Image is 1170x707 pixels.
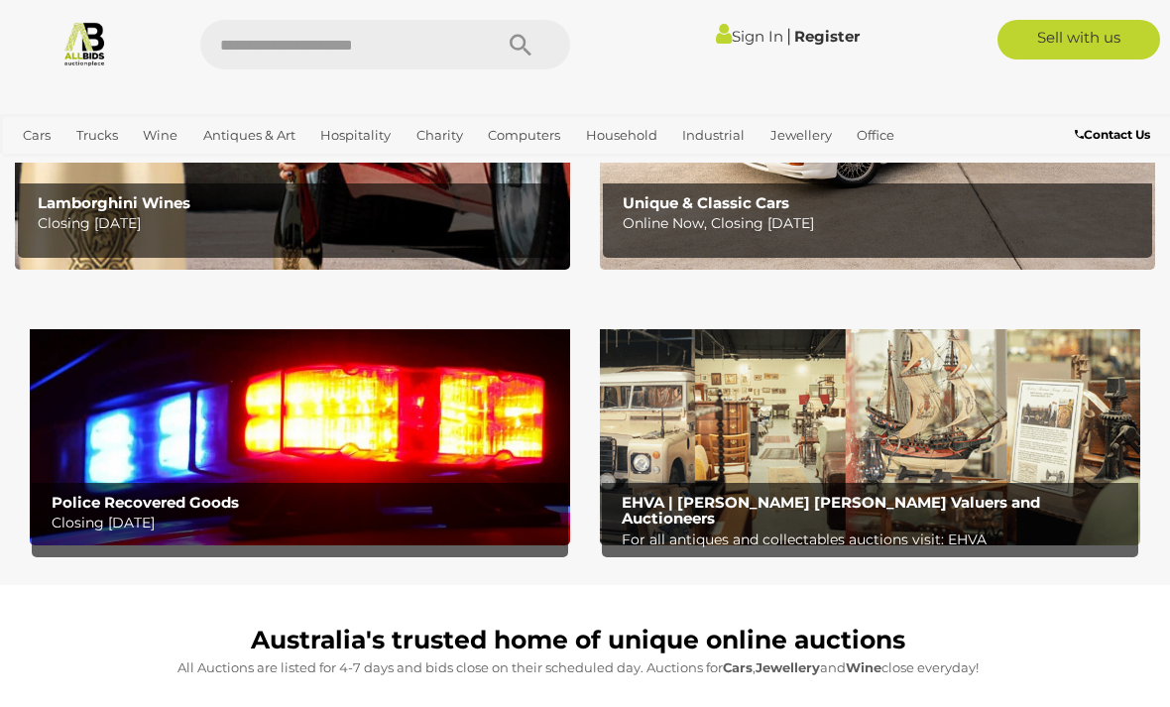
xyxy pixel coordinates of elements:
[312,119,399,152] a: Hospitality
[622,493,1040,529] b: EHVA | [PERSON_NAME] [PERSON_NAME] Valuers and Auctioneers
[622,528,1128,552] p: For all antiques and collectables auctions visit: EHVA
[762,119,840,152] a: Jewellery
[623,193,789,212] b: Unique & Classic Cars
[600,309,1140,545] a: EHVA | Evans Hastings Valuers and Auctioneers EHVA | [PERSON_NAME] [PERSON_NAME] Valuers and Auct...
[15,119,58,152] a: Cars
[15,152,71,184] a: Sports
[52,511,558,535] p: Closing [DATE]
[471,20,570,69] button: Search
[786,25,791,47] span: |
[600,309,1140,545] img: EHVA | Evans Hastings Valuers and Auctioneers
[1075,124,1155,146] a: Contact Us
[623,211,1143,236] p: Online Now, Closing [DATE]
[849,119,902,152] a: Office
[846,659,881,675] strong: Wine
[716,27,783,46] a: Sign In
[38,211,558,236] p: Closing [DATE]
[480,119,568,152] a: Computers
[81,152,238,184] a: [GEOGRAPHIC_DATA]
[195,119,303,152] a: Antiques & Art
[30,309,570,545] a: Police Recovered Goods Police Recovered Goods Closing [DATE]
[723,659,753,675] strong: Cars
[674,119,753,152] a: Industrial
[25,656,1130,679] p: All Auctions are listed for 4-7 days and bids close on their scheduled day. Auctions for , and cl...
[409,119,471,152] a: Charity
[38,193,190,212] b: Lamborghini Wines
[30,309,570,545] img: Police Recovered Goods
[135,119,185,152] a: Wine
[52,493,239,512] b: Police Recovered Goods
[794,27,860,46] a: Register
[25,627,1130,654] h1: Australia's trusted home of unique online auctions
[997,20,1160,59] a: Sell with us
[68,119,126,152] a: Trucks
[578,119,665,152] a: Household
[1075,127,1150,142] b: Contact Us
[756,659,820,675] strong: Jewellery
[61,20,108,66] img: Allbids.com.au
